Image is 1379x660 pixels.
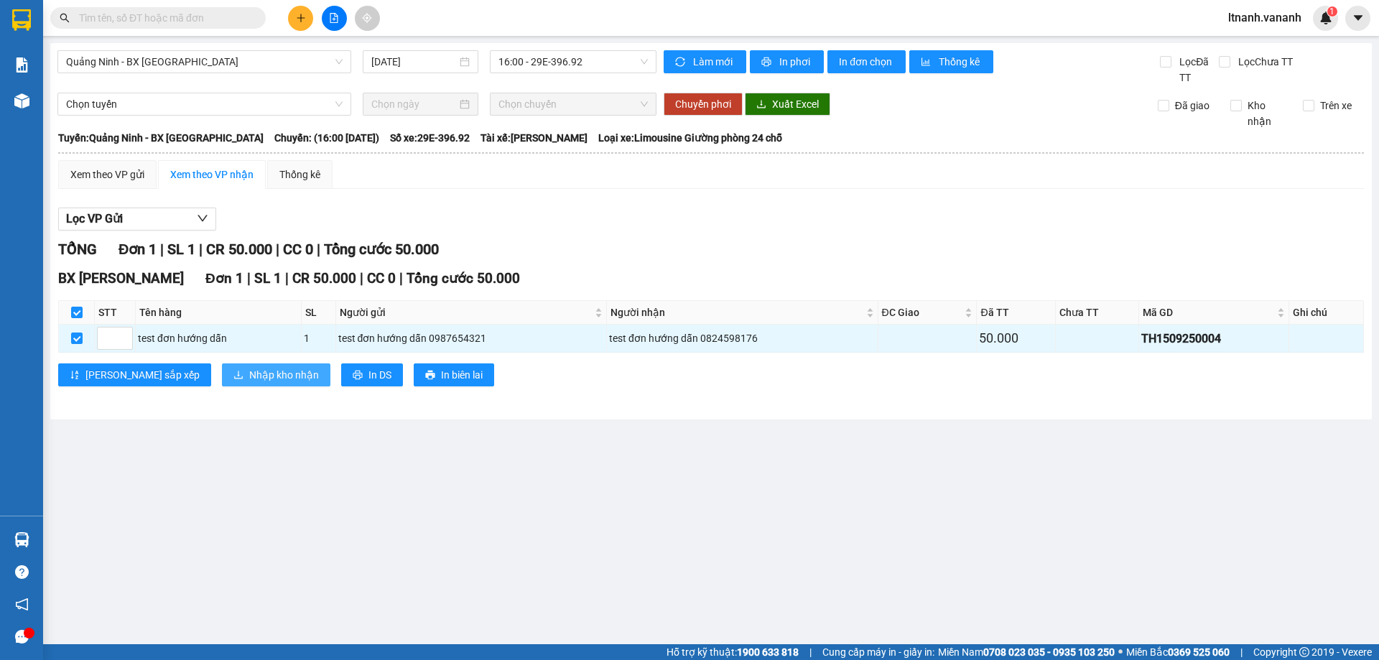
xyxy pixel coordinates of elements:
[761,57,774,68] span: printer
[1143,305,1273,320] span: Mã GD
[15,565,29,579] span: question-circle
[138,330,299,346] div: test đơn hướng dẫn
[1352,11,1365,24] span: caret-down
[1299,647,1309,657] span: copyright
[827,50,906,73] button: In đơn chọn
[285,270,289,287] span: |
[480,130,588,146] span: Tài xế: [PERSON_NAME]
[1126,644,1230,660] span: Miền Bắc
[329,13,339,23] span: file-add
[772,96,819,112] span: Xuất Excel
[977,301,1055,325] th: Đã TT
[809,644,812,660] span: |
[283,241,313,258] span: CC 0
[368,367,391,383] span: In DS
[170,167,254,182] div: Xem theo VP nhận
[66,93,343,115] span: Chọn tuyến
[119,241,157,258] span: Đơn 1
[274,130,379,146] span: Chuyến: (16:00 [DATE])
[322,6,347,31] button: file-add
[822,644,934,660] span: Cung cấp máy in - giấy in:
[498,93,648,115] span: Chọn chuyến
[756,99,766,111] span: download
[1319,11,1332,24] img: icon-new-feature
[1345,6,1370,31] button: caret-down
[14,93,29,108] img: warehouse-icon
[441,367,483,383] span: In biên lai
[407,270,520,287] span: Tổng cước 50.000
[58,132,264,144] b: Tuyến: Quảng Ninh - BX [GEOGRAPHIC_DATA]
[14,532,29,547] img: warehouse-icon
[199,241,203,258] span: |
[1240,644,1243,660] span: |
[292,270,356,287] span: CR 50.000
[355,6,380,31] button: aim
[317,241,320,258] span: |
[58,270,184,287] span: BX [PERSON_NAME]
[921,57,933,68] span: bar-chart
[66,51,343,73] span: Quảng Ninh - BX Gia Lâm
[249,367,319,383] span: Nhập kho nhận
[1329,6,1334,17] span: 1
[58,208,216,231] button: Lọc VP Gửi
[693,54,735,70] span: Làm mới
[338,330,604,346] div: test đơn hướng dẫn 0987654321
[302,301,336,325] th: SL
[160,241,164,258] span: |
[167,241,195,258] span: SL 1
[1314,98,1357,113] span: Trên xe
[197,213,208,224] span: down
[296,13,306,23] span: plus
[1174,54,1218,85] span: Lọc Đã TT
[288,6,313,31] button: plus
[304,330,333,346] div: 1
[909,50,993,73] button: bar-chartThống kê
[367,270,396,287] span: CC 0
[15,598,29,611] span: notification
[58,363,211,386] button: sort-ascending[PERSON_NAME] sắp xếp
[979,328,1052,348] div: 50.000
[1289,301,1364,325] th: Ghi chú
[1168,646,1230,658] strong: 0369 525 060
[14,57,29,73] img: solution-icon
[609,330,875,346] div: test đơn hướng dẫn 0824598176
[362,13,372,23] span: aim
[1141,330,1286,348] div: TH1509250004
[70,167,144,182] div: Xem theo VP gửi
[1118,649,1123,655] span: ⚪️
[70,370,80,381] span: sort-ascending
[1232,54,1295,70] span: Lọc Chưa TT
[60,13,70,23] span: search
[1327,6,1337,17] sup: 1
[205,270,243,287] span: Đơn 1
[664,50,746,73] button: syncLàm mới
[247,270,251,287] span: |
[340,305,592,320] span: Người gửi
[353,370,363,381] span: printer
[750,50,824,73] button: printerIn phơi
[745,93,830,116] button: downloadXuất Excel
[58,241,97,258] span: TỔNG
[399,270,403,287] span: |
[276,241,279,258] span: |
[371,54,457,70] input: 15/09/2025
[498,51,648,73] span: 16:00 - 29E-396.92
[1242,98,1292,129] span: Kho nhận
[371,96,457,112] input: Chọn ngày
[95,301,136,325] th: STT
[939,54,982,70] span: Thống kê
[779,54,812,70] span: In phơi
[1139,325,1289,353] td: TH1509250004
[233,370,243,381] span: download
[737,646,799,658] strong: 1900 633 818
[15,630,29,643] span: message
[1056,301,1140,325] th: Chưa TT
[12,9,31,31] img: logo-vxr
[79,10,249,26] input: Tìm tên, số ĐT hoặc mã đơn
[206,241,272,258] span: CR 50.000
[598,130,782,146] span: Loại xe: Limousine Giường phòng 24 chỗ
[1169,98,1215,113] span: Đã giao
[390,130,470,146] span: Số xe: 29E-396.92
[664,93,743,116] button: Chuyển phơi
[667,644,799,660] span: Hỗ trợ kỹ thuật:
